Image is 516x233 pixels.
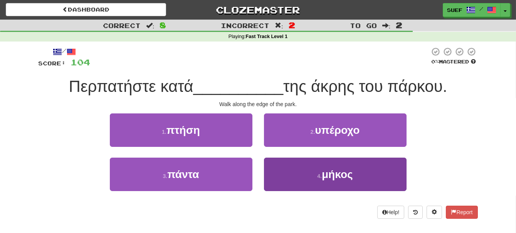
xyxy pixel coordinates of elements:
button: 3.πάντα [110,158,252,191]
button: 4.μήκος [264,158,407,191]
button: Help! [377,206,405,219]
span: 104 [71,57,91,67]
span: : [146,22,155,29]
span: To go [350,22,377,29]
small: 1 . [162,129,166,135]
span: Incorrect [221,22,269,29]
span: 0 % [432,58,439,65]
div: Walk along the edge of the park. [39,100,478,108]
small: 4 . [317,173,322,179]
small: 3 . [163,173,167,179]
span: SueF [447,7,462,13]
div: / [39,47,91,57]
span: __________ [193,77,283,95]
span: 2 [396,20,402,30]
span: 2 [289,20,295,30]
span: της άκρης του πάρκου. [283,77,447,95]
a: Clozemaster [178,3,338,17]
span: πτήση [166,124,200,136]
strong: Fast Track Level 1 [246,34,288,39]
div: Mastered [430,58,478,65]
span: πάντα [167,168,199,180]
button: 2.υπέροχο [264,113,407,147]
span: 8 [160,20,166,30]
a: SueF / [443,3,501,17]
span: : [382,22,391,29]
span: υπέροχο [315,124,360,136]
a: Dashboard [6,3,166,16]
button: Round history (alt+y) [408,206,423,219]
span: / [479,6,483,12]
span: : [275,22,283,29]
button: Report [446,206,477,219]
span: μήκος [322,168,353,180]
span: Correct [103,22,141,29]
span: Περπατήστε κατά [69,77,193,95]
small: 2 . [311,129,315,135]
button: 1.πτήση [110,113,252,147]
span: Score: [39,60,66,67]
